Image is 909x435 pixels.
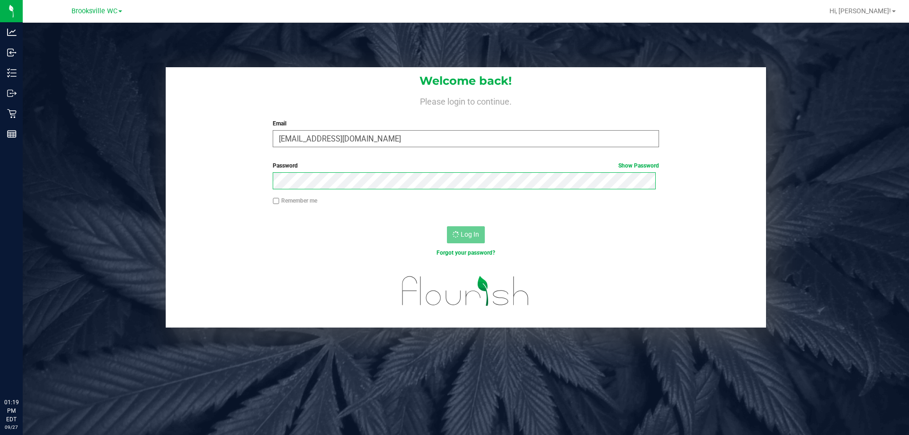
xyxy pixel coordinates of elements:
[7,27,17,37] inline-svg: Analytics
[618,162,659,169] a: Show Password
[7,109,17,118] inline-svg: Retail
[273,196,317,205] label: Remember me
[71,7,117,15] span: Brooksville WC
[273,162,298,169] span: Password
[829,7,891,15] span: Hi, [PERSON_NAME]!
[273,198,279,204] input: Remember me
[273,119,659,128] label: Email
[461,231,479,238] span: Log In
[7,89,17,98] inline-svg: Outbound
[4,424,18,431] p: 09/27
[4,398,18,424] p: 01:19 PM EDT
[7,68,17,78] inline-svg: Inventory
[166,75,766,87] h1: Welcome back!
[447,226,485,243] button: Log In
[7,48,17,57] inline-svg: Inbound
[437,249,495,256] a: Forgot your password?
[166,95,766,106] h4: Please login to continue.
[7,129,17,139] inline-svg: Reports
[391,267,541,315] img: flourish_logo.svg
